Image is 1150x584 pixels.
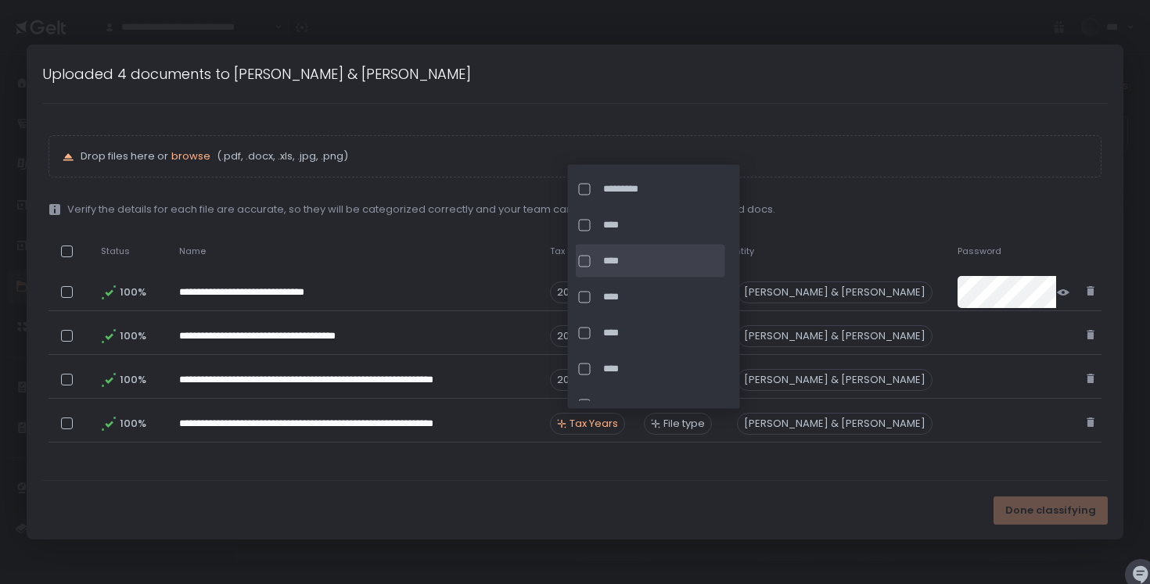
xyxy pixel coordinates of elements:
[550,325,589,347] span: 2025
[120,373,145,387] span: 100%
[120,285,145,299] span: 100%
[570,417,618,431] span: Tax Years
[731,245,754,257] span: Entity
[42,63,471,84] h1: Uploaded 4 documents to [PERSON_NAME] & [PERSON_NAME]
[737,325,933,347] div: [PERSON_NAME] & [PERSON_NAME]
[214,149,348,163] span: (.pdf, .docx, .xls, .jpg, .png)
[67,202,775,217] span: Verify the details for each file are accurate, so they will be categorized correctly and your tea...
[958,245,1001,257] span: Password
[737,413,933,435] div: [PERSON_NAME] & [PERSON_NAME]
[550,369,589,391] span: 2025
[171,149,210,163] button: browse
[81,149,1088,163] p: Drop files here or
[550,281,589,303] span: 2025
[120,417,145,431] span: 100%
[737,369,933,391] div: [PERSON_NAME] & [PERSON_NAME]
[737,281,933,303] div: [PERSON_NAME] & [PERSON_NAME]
[101,245,130,257] span: Status
[120,329,145,343] span: 100%
[663,417,705,431] span: File type
[550,245,593,257] span: Tax Years
[179,245,206,257] span: Name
